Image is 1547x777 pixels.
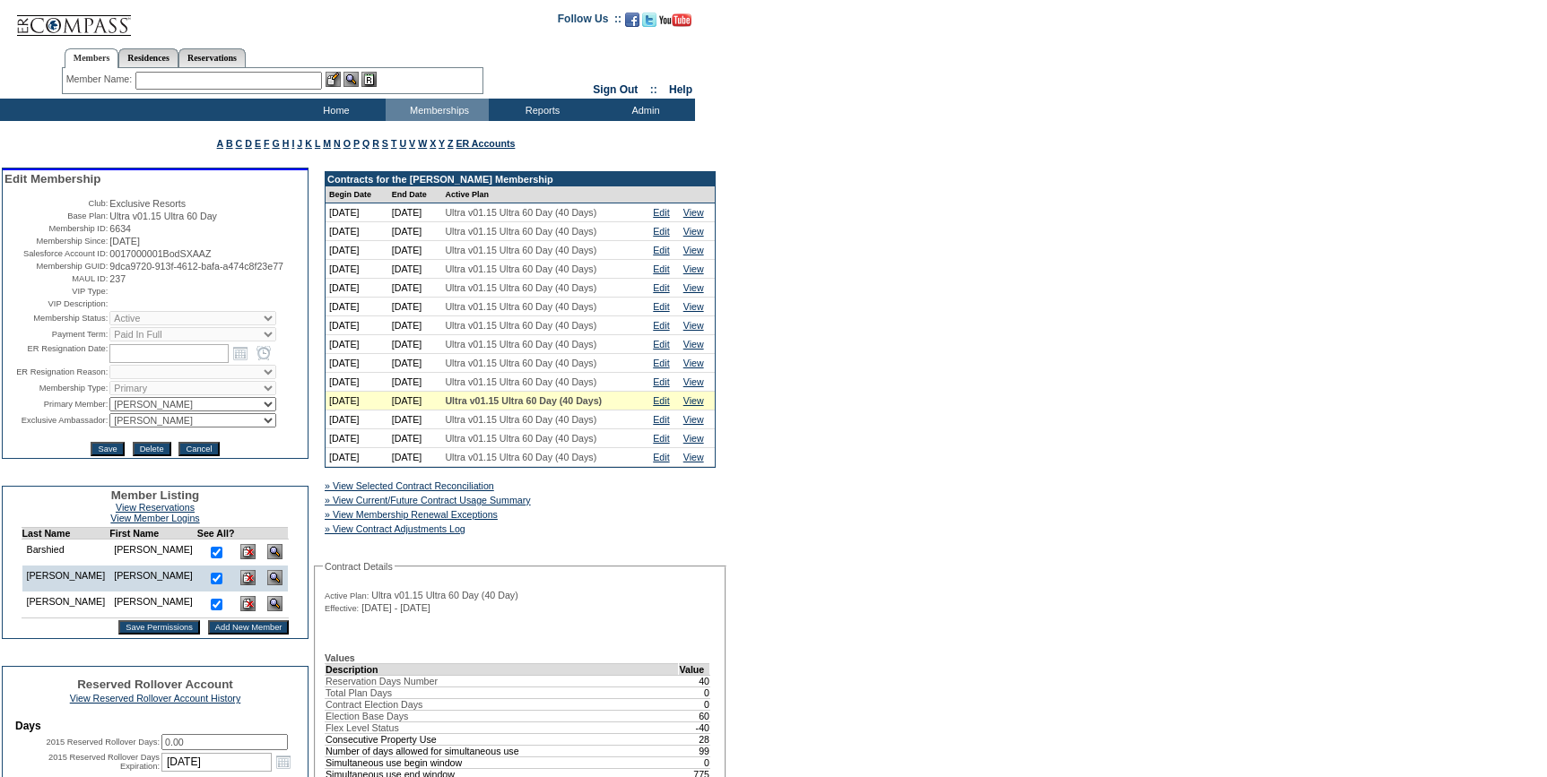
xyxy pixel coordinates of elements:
img: View [343,72,359,87]
span: Contract Election Days [326,699,422,710]
a: Edit [653,320,669,331]
span: Ultra v01.15 Ultra 60 Day (40 Days) [445,414,596,425]
td: Days [15,720,295,732]
span: Effective: [325,603,359,614]
a: Help [669,83,692,96]
a: J [297,138,302,149]
td: ER Resignation Date: [4,343,108,363]
td: Last Name [22,528,109,540]
a: View [683,414,704,425]
a: Edit [653,226,669,237]
a: Edit [653,414,669,425]
a: O [343,138,351,149]
a: Edit [653,301,669,312]
img: Delete [240,570,256,585]
td: [DATE] [326,429,388,448]
span: Ultra v01.15 Ultra 60 Day (40 Days) [445,263,596,274]
td: See All? [197,528,235,540]
td: [DATE] [326,316,388,335]
td: Begin Date [326,186,388,203]
a: View Member Logins [110,513,199,523]
td: 99 [679,745,710,756]
a: K [305,138,312,149]
a: U [399,138,406,149]
a: Edit [653,339,669,350]
span: Ultra v01.15 Ultra 60 Day (40 Days) [445,320,596,331]
td: 0 [679,698,710,710]
td: [DATE] [388,373,442,392]
td: [DATE] [326,222,388,241]
img: Subscribe to our YouTube Channel [659,13,691,27]
a: View [683,358,704,368]
td: [DATE] [326,392,388,410]
img: Follow us on Twitter [642,13,656,27]
td: [DATE] [388,222,442,241]
td: [DATE] [326,354,388,373]
td: Contracts for the [PERSON_NAME] Membership [326,172,715,186]
td: -40 [679,721,710,733]
td: [PERSON_NAME] [22,591,109,618]
td: 40 [679,675,710,686]
td: [DATE] [388,316,442,335]
td: Club: [4,198,108,209]
td: [DATE] [388,429,442,448]
span: Ultra v01.15 Ultra 60 Day (40 Days) [445,245,596,255]
td: [PERSON_NAME] [109,591,197,618]
a: Open the calendar popup. [274,752,293,772]
a: Edit [653,395,669,406]
span: Ultra v01.15 Ultra 60 Day (40 Days) [445,358,596,368]
td: Active Plan [441,186,649,203]
td: Membership ID: [4,223,108,234]
a: View Reserved Rollover Account History [70,693,241,704]
td: Reports [489,99,592,121]
a: G [272,138,279,149]
td: 60 [679,710,710,721]
td: Salesforce Account ID: [4,248,108,259]
a: Edit [653,263,669,274]
a: H [282,138,290,149]
td: End Date [388,186,442,203]
span: 237 [109,273,126,284]
span: Total Plan Days [326,687,392,698]
a: View [683,263,704,274]
a: Edit [653,358,669,368]
td: VIP Description: [4,298,108,309]
td: Memberships [386,99,489,121]
span: Ultra v01.15 Ultra 60 Day [109,211,217,221]
td: [DATE] [388,279,442,298]
span: 0017000001BodSXAAZ [109,248,211,259]
a: » View Membership Renewal Exceptions [325,509,498,520]
td: Payment Term: [4,327,108,341]
a: Members [65,48,119,68]
span: Ultra v01.15 Ultra 60 Day (40 Day) [371,590,517,600]
td: [DATE] [388,298,442,316]
a: View [683,339,704,350]
td: [DATE] [388,260,442,279]
img: View Dashboard [267,544,282,559]
span: Exclusive Resorts [109,198,186,209]
span: :: [650,83,657,96]
a: View [683,433,704,444]
input: Delete [133,442,171,456]
td: Membership Status: [4,311,108,325]
img: Become our fan on Facebook [625,13,639,27]
a: Y [439,138,445,149]
td: [DATE] [326,448,388,467]
a: T [391,138,397,149]
div: Member Name: [66,72,135,87]
td: [PERSON_NAME] [22,565,109,591]
td: Admin [592,99,695,121]
td: [DATE] [326,410,388,429]
span: Election Base Days [326,711,408,721]
a: B [226,138,233,149]
td: [PERSON_NAME] [109,565,197,591]
td: ER Resignation Reason: [4,365,108,379]
a: Become our fan on Facebook [625,18,639,29]
a: Sign Out [593,83,638,96]
img: View Dashboard [267,570,282,585]
span: Ultra v01.15 Ultra 60 Day (40 Days) [445,452,596,462]
td: Simultaneous use begin window [326,756,679,768]
span: Reservation Days Number [326,676,438,686]
a: Subscribe to our YouTube Channel [659,18,691,29]
span: [DATE] - [DATE] [361,602,430,613]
